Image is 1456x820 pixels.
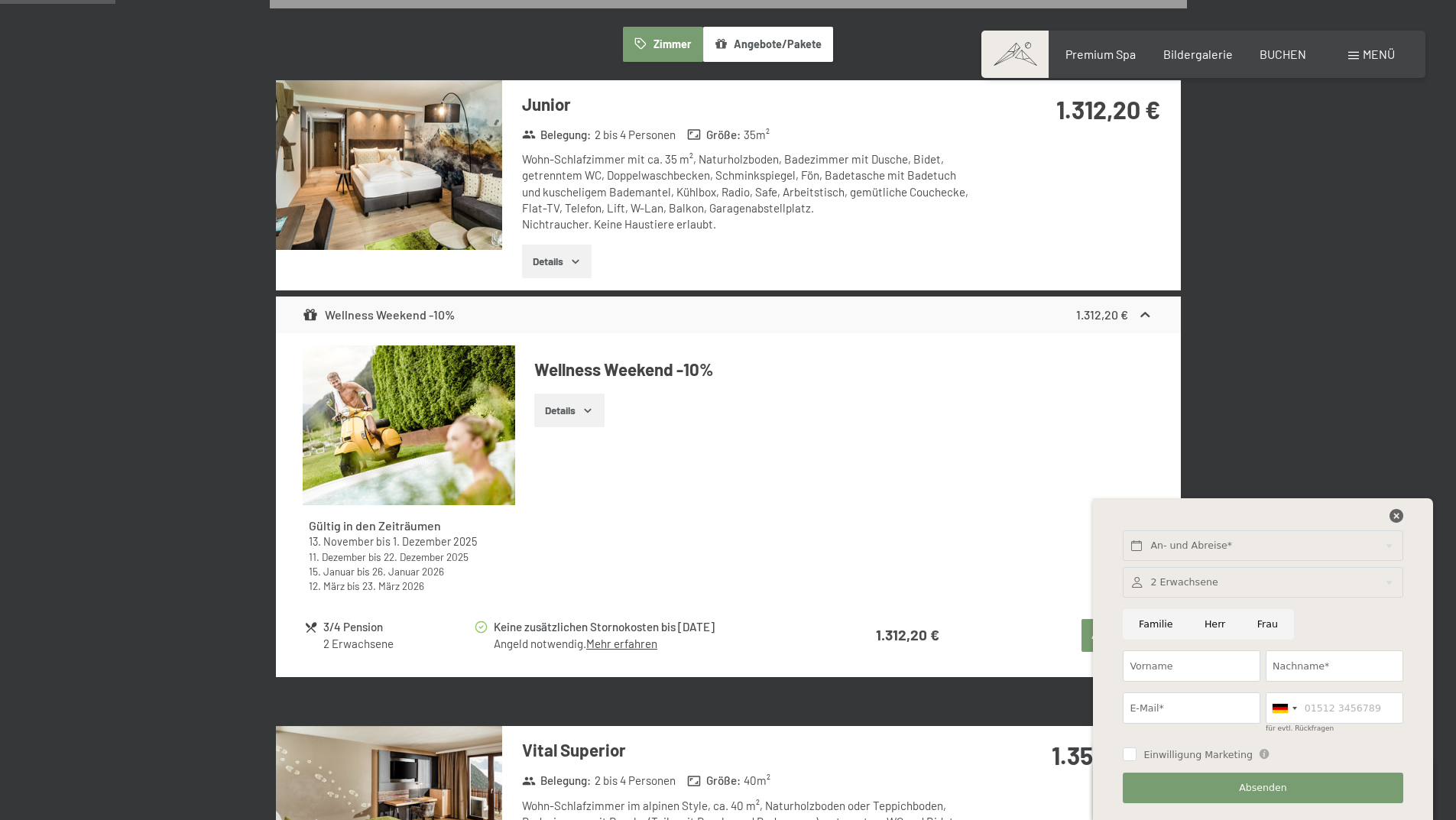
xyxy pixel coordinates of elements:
input: 01512 3456789 [1266,692,1403,724]
strong: Größe : [687,773,741,789]
time: 13.11.2025 [309,535,374,548]
button: Absenden [1123,773,1402,804]
div: Wellness Weekend -10%1.312,20 € [276,297,1181,333]
button: Angebote/Pakete [703,27,833,62]
button: Zimmer [623,27,702,62]
div: bis [309,549,509,564]
strong: Belegung : [522,773,592,789]
span: Absenden [1239,781,1287,795]
div: Wellness Weekend -10% [303,306,455,324]
label: für evtl. Rückfragen [1266,724,1334,732]
strong: 1.312,20 € [876,626,939,643]
time: 01.12.2025 [393,535,477,548]
div: bis [309,579,509,593]
span: Menü [1363,47,1395,61]
time: 26.01.2026 [372,565,444,578]
span: 35 m² [744,127,770,143]
div: 2 Erwachsene [323,636,472,652]
strong: Gültig in den Zeiträumen [309,518,441,533]
time: 15.01.2026 [309,565,355,578]
a: BUCHEN [1260,47,1306,61]
strong: Belegung : [522,127,592,143]
span: 40 m² [744,773,770,789]
div: bis [309,534,509,549]
span: 2 bis 4 Personen [595,127,676,143]
span: Einwilligung Marketing [1143,748,1253,762]
h3: Vital Superior [522,738,977,762]
button: Details [534,394,604,427]
a: Bildergalerie [1163,47,1233,61]
a: Mehr erfahren [586,637,657,650]
strong: 1.312,20 € [1076,307,1128,322]
div: bis [309,564,509,579]
button: Auswählen [1081,619,1152,653]
div: Germany (Deutschland): +49 [1266,693,1302,723]
a: Premium Spa [1065,47,1136,61]
time: 22.12.2025 [384,550,469,563]
time: 11.12.2025 [309,550,366,563]
span: 2 bis 4 Personen [595,773,676,789]
div: 3/4 Pension [323,618,472,636]
strong: 1.355,40 € [1052,741,1160,770]
strong: 1.312,20 € [1056,95,1160,124]
button: Details [522,245,592,278]
img: mss_renderimg.php [276,80,502,250]
div: Angeld notwendig. [494,636,812,652]
h4: Wellness Weekend -10% [534,358,1153,381]
h3: Junior [522,92,977,116]
div: Wohn-Schlafzimmer mit ca. 35 m², Naturholzboden, Badezimmer mit Dusche, Bidet, getrenntem WC, Dop... [522,151,977,232]
time: 12.03.2026 [309,579,345,592]
time: 23.03.2026 [362,579,424,592]
strong: Größe : [687,127,741,143]
div: Keine zusätzlichen Stornokosten bis [DATE] [494,618,812,636]
img: mss_renderimg.php [303,345,515,505]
